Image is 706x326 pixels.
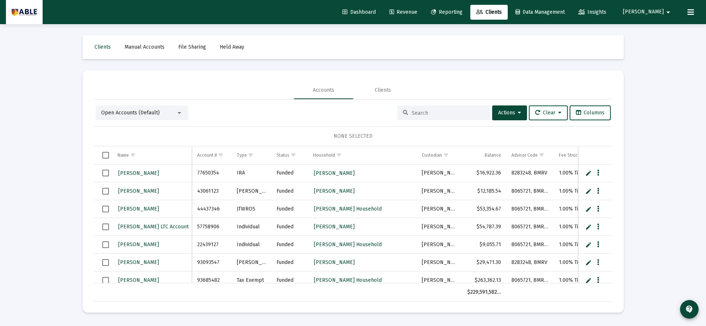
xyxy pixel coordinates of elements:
[337,5,382,20] a: Dashboard
[192,182,231,200] td: 43061123
[117,186,160,196] a: [PERSON_NAME]
[232,236,271,254] td: Individual
[492,105,527,120] button: Actions
[314,188,355,194] span: [PERSON_NAME]
[192,200,231,218] td: 44437346
[94,146,613,301] div: Data grid
[664,5,673,20] mat-icon: arrow_drop_down
[291,152,296,158] span: Show filter options for column 'Status'
[554,236,607,254] td: 1.00% Tier
[276,152,289,158] div: Status
[554,218,607,236] td: 1.00% Tier
[11,5,37,20] img: Dashboard
[576,110,604,116] span: Columns
[614,4,682,19] button: [PERSON_NAME]
[102,277,109,284] div: Select row
[276,241,303,248] div: Funded
[117,221,189,232] a: [PERSON_NAME] LTC Account
[313,87,334,94] div: Accounts
[89,40,117,55] a: Clients
[314,224,355,230] span: [PERSON_NAME]
[506,146,554,164] td: Column Advisor Code
[237,152,247,158] div: Type
[554,254,607,271] td: 1.00% Tier
[112,146,192,164] td: Column Name
[506,254,554,271] td: 8283248, BMRV
[417,146,462,164] td: Column Custodian
[585,170,592,176] a: Edit
[118,170,159,176] span: [PERSON_NAME]
[100,133,607,140] div: NONE SELECTED
[117,168,160,179] a: [PERSON_NAME]
[232,146,271,164] td: Column Type
[585,277,592,284] a: Edit
[248,152,253,158] span: Show filter options for column 'Type'
[101,110,160,116] span: Open Accounts (Default)
[214,40,250,55] a: Held Away
[535,110,561,116] span: Clear
[623,9,664,15] span: [PERSON_NAME]
[192,236,231,254] td: 22439127
[462,146,506,164] td: Column Balance
[336,152,342,158] span: Show filter options for column 'Household'
[417,236,462,254] td: [PERSON_NAME]
[529,105,568,120] button: Clear
[554,146,607,164] td: Column Fee Structure(s)
[559,152,591,158] div: Fee Structure(s)
[232,164,271,182] td: IRA
[118,277,159,283] span: [PERSON_NAME]
[390,9,417,15] span: Revenue
[314,170,355,176] span: [PERSON_NAME]
[102,259,109,266] div: Select row
[506,164,554,182] td: 8283248, BMRV
[313,239,382,250] a: [PERSON_NAME] Household
[579,9,606,15] span: Insights
[192,218,231,236] td: 57758906
[218,152,223,158] span: Show filter options for column 'Account #'
[117,152,129,158] div: Name
[375,87,391,94] div: Clients
[102,206,109,212] div: Select row
[585,259,592,266] a: Edit
[232,182,271,200] td: [PERSON_NAME]
[232,271,271,289] td: Tax Exempt
[314,241,382,248] span: [PERSON_NAME] Household
[172,40,212,55] a: File Sharing
[220,44,244,50] span: Held Away
[102,152,109,159] div: Select all
[276,205,303,213] div: Funded
[313,152,335,158] div: Household
[462,200,506,218] td: $53,354.67
[506,218,554,236] td: 8065721, BMRW
[511,152,538,158] div: Advisor Code
[314,206,382,212] span: [PERSON_NAME] Household
[462,164,506,182] td: $16,922.36
[276,223,303,231] div: Funded
[462,218,506,236] td: $54,787.39
[276,188,303,195] div: Funded
[462,182,506,200] td: $12,185.54
[485,152,501,158] div: Balance
[585,188,592,195] a: Edit
[118,224,189,230] span: [PERSON_NAME] LTC Account
[573,5,612,20] a: Insights
[130,152,136,158] span: Show filter options for column 'Name'
[118,241,159,248] span: [PERSON_NAME]
[117,203,160,214] a: [PERSON_NAME]
[585,206,592,212] a: Edit
[313,168,355,179] a: [PERSON_NAME]
[313,257,355,268] a: [PERSON_NAME]
[276,259,303,266] div: Funded
[276,277,303,284] div: Funded
[470,5,508,20] a: Clients
[102,241,109,248] div: Select row
[417,271,462,289] td: [PERSON_NAME]
[117,239,160,250] a: [PERSON_NAME]
[417,254,462,271] td: [PERSON_NAME]
[417,218,462,236] td: [PERSON_NAME]
[422,152,442,158] div: Custodian
[417,182,462,200] td: [PERSON_NAME]
[178,44,206,50] span: File Sharing
[431,9,463,15] span: Reporting
[506,182,554,200] td: 8065721, BMRW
